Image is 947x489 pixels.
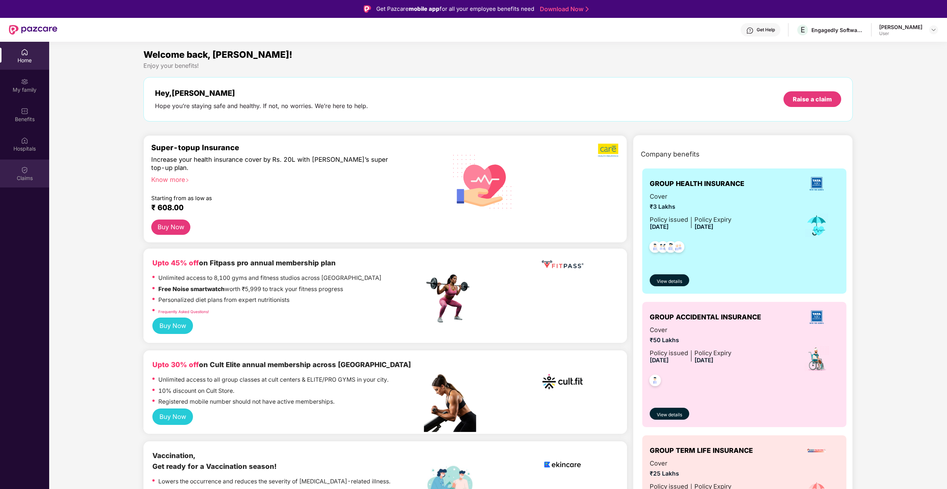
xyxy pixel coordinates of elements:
[424,272,476,325] img: fpp.png
[152,360,411,369] b: on Cult Elite annual membership across [GEOGRAPHIC_DATA]
[152,451,277,470] b: Vaccination, Get ready for a Vaccination season!
[158,309,209,314] a: Frequently Asked Questions!
[694,223,713,230] span: [DATE]
[650,445,753,456] span: GROUP TERM LIFE INSURANCE
[805,213,829,238] img: icon
[143,62,853,70] div: Enjoy your benefits!
[151,143,424,152] div: Super-topup Insurance
[21,48,28,56] img: svg+xml;base64,PHN2ZyBpZD0iSG9tZSIgeG1sbnM9Imh0dHA6Ly93d3cudzMub3JnLzIwMDAvc3ZnIiB3aWR0aD0iMjAiIG...
[694,357,713,364] span: [DATE]
[21,107,28,115] img: svg+xml;base64,PHN2ZyBpZD0iQmVuZWZpdHMiIHhtbG5zPSJodHRwOi8vd3d3LnczLm9yZy8yMDAwL3N2ZyIgd2lkdGg9Ij...
[158,285,225,293] strong: Free Noise smartwatch
[540,450,585,479] img: logoEkincare.png
[21,78,28,85] img: svg+xml;base64,PHN2ZyB3aWR0aD0iMjAiIGhlaWdodD0iMjAiIHZpZXdCb3g9IjAgMCAyMCAyMCIgZmlsbD0ibm9uZSIgeG...
[158,285,343,294] p: worth ₹5,999 to track your fitness progress
[669,239,688,257] img: svg+xml;base64,PHN2ZyB4bWxucz0iaHR0cDovL3d3dy53My5vcmcvMjAwMC9zdmciIHdpZHRoPSI0OC45NDMiIGhlaWdodD...
[158,387,234,396] p: 10% discount on Cult Store.
[801,25,805,34] span: E
[646,239,664,257] img: svg+xml;base64,PHN2ZyB4bWxucz0iaHR0cDovL3d3dy53My5vcmcvMjAwMC9zdmciIHdpZHRoPSI0OC45NDMiIGhlaWdodD...
[143,49,292,60] span: Welcome back, [PERSON_NAME]!
[376,4,534,13] div: Get Pazcare for all your employee benefits need
[650,274,689,286] button: View details
[586,5,589,13] img: Stroke
[650,357,669,364] span: [DATE]
[151,176,420,181] div: Know more
[807,441,827,461] img: insurerLogo
[650,312,761,322] span: GROUP ACCIDENTAL INSURANCE
[793,95,832,103] div: Raise a claim
[650,192,731,201] span: Cover
[424,374,476,432] img: pc2.png
[804,346,830,372] img: icon
[364,5,371,13] img: Logo
[598,143,619,157] img: b5dec4f62d2307b9de63beb79f102df3.png
[152,318,193,334] button: Buy Now
[155,89,368,98] div: Hey, [PERSON_NAME]
[152,360,199,369] b: Upto 30% off
[151,195,393,200] div: Starting from as low as
[879,31,922,37] div: User
[654,239,672,257] img: svg+xml;base64,PHN2ZyB4bWxucz0iaHR0cDovL3d3dy53My5vcmcvMjAwMC9zdmciIHdpZHRoPSI0OC45MTUiIGhlaWdodD...
[540,359,585,404] img: cult.png
[650,469,731,479] span: ₹25 Lakhs
[694,215,731,224] div: Policy Expiry
[931,27,937,33] img: svg+xml;base64,PHN2ZyBpZD0iRHJvcGRvd24tMzJ4MzIiIHhtbG5zPSJodHRwOi8vd3d3LnczLm9yZy8yMDAwL3N2ZyIgd2...
[641,149,700,160] span: Company benefits
[757,27,775,33] div: Get Help
[650,408,689,420] button: View details
[540,5,586,13] a: Download Now
[158,477,390,486] p: Lowers the occurrence and reduces the severity of [MEDICAL_DATA]-related illness.
[447,145,518,217] img: svg+xml;base64,PHN2ZyB4bWxucz0iaHR0cDovL3d3dy53My5vcmcvMjAwMC9zdmciIHhtbG5zOnhsaW5rPSJodHRwOi8vd3...
[9,25,57,35] img: New Pazcare Logo
[650,336,731,345] span: ₹50 Lakhs
[694,348,731,358] div: Policy Expiry
[811,26,864,34] div: Engagedly Software India Private Limited
[879,23,922,31] div: [PERSON_NAME]
[152,408,193,425] button: Buy Now
[151,203,417,212] div: ₹ 608.00
[650,325,731,335] span: Cover
[540,258,585,271] img: fppp.png
[158,274,381,283] p: Unlimited access to 8,100 gyms and fitness studios across [GEOGRAPHIC_DATA]
[662,239,680,257] img: svg+xml;base64,PHN2ZyB4bWxucz0iaHR0cDovL3d3dy53My5vcmcvMjAwMC9zdmciIHdpZHRoPSI0OC45NDMiIGhlaWdodD...
[158,397,335,407] p: Registered mobile number should not have active memberships.
[657,278,682,285] span: View details
[807,174,827,194] img: insurerLogo
[21,166,28,174] img: svg+xml;base64,PHN2ZyBpZD0iQ2xhaW0iIHhtbG5zPSJodHRwOi8vd3d3LnczLm9yZy8yMDAwL3N2ZyIgd2lkdGg9IjIwIi...
[646,372,664,391] img: svg+xml;base64,PHN2ZyB4bWxucz0iaHR0cDovL3d3dy53My5vcmcvMjAwMC9zdmciIHdpZHRoPSI0OC45NDMiIGhlaWdodD...
[650,202,731,212] span: ₹3 Lakhs
[650,348,688,358] div: Policy issued
[650,179,744,189] span: GROUP HEALTH INSURANCE
[158,375,389,385] p: Unlimited access to all group classes at cult centers & ELITE/PRO GYMS in your city.
[650,215,688,224] div: Policy issued
[152,259,336,267] b: on Fitpass pro annual membership plan
[151,155,392,172] div: Increase your health insurance cover by Rs. 20L with [PERSON_NAME]’s super top-up plan.
[158,296,289,305] p: Personalized diet plans from expert nutritionists
[155,102,368,110] div: Hope you’re staying safe and healthy. If not, no worries. We’re here to help.
[151,220,191,235] button: Buy Now
[650,223,669,230] span: [DATE]
[152,259,199,267] b: Upto 45% off
[746,27,754,34] img: svg+xml;base64,PHN2ZyBpZD0iSGVscC0zMngzMiIgeG1sbnM9Imh0dHA6Ly93d3cudzMub3JnLzIwMDAvc3ZnIiB3aWR0aD...
[185,178,189,182] span: right
[650,458,731,468] span: Cover
[409,5,440,12] strong: mobile app
[657,411,682,419] span: View details
[21,137,28,144] img: svg+xml;base64,PHN2ZyBpZD0iSG9zcGl0YWxzIiB4bWxucz0iaHR0cDovL3d3dy53My5vcmcvMjAwMC9zdmciIHdpZHRoPS...
[807,307,827,327] img: insurerLogo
